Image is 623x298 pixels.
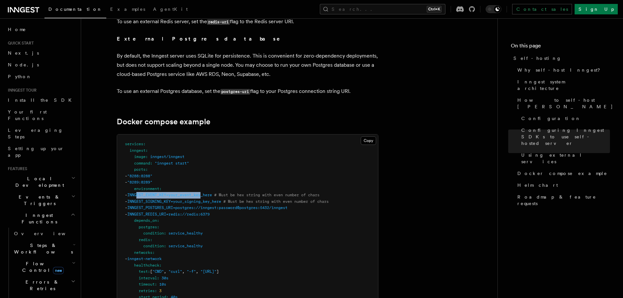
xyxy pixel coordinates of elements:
[164,269,166,274] span: ,
[5,88,37,93] span: Inngest tour
[125,256,127,261] span: -
[146,167,148,172] span: :
[157,276,159,280] span: :
[134,186,159,191] span: environment
[148,269,150,274] span: :
[127,180,152,184] span: "8289:8289"
[125,174,127,178] span: -
[11,228,77,239] a: Overview
[150,161,152,166] span: :
[146,148,148,153] span: :
[157,218,159,223] span: :
[182,269,184,274] span: ,
[5,194,71,207] span: Events & Triggers
[220,89,250,95] code: postgres-uri
[155,289,157,293] span: :
[5,106,77,124] a: Your first Functions
[125,142,143,146] span: services
[515,191,610,209] a: Roadmap & feature requests
[5,191,77,209] button: Events & Triggers
[44,2,106,18] a: Documentation
[125,199,127,204] span: -
[125,193,127,197] span: -
[139,276,157,280] span: interval
[117,117,210,126] a: Docker compose example
[134,154,146,159] span: image
[127,212,210,217] span: INNGEST_REDIS_URI=redis://redis:6379
[153,7,188,12] span: AgentKit
[5,212,71,225] span: Inngest Functions
[521,127,610,147] span: Configuring Inngest SDKs to use self-hosted server
[11,242,73,255] span: Steps & Workflows
[134,218,157,223] span: depends_on
[11,276,77,294] button: Errors & Retries
[152,250,155,255] span: :
[168,244,203,248] span: service_healthy
[320,4,445,14] button: Search...Ctrl+K
[139,237,150,242] span: redis
[517,182,558,188] span: Helm chart
[515,179,610,191] a: Helm chart
[515,76,610,94] a: Inngest system architecture
[11,258,77,276] button: Flow Controlnew
[159,289,162,293] span: 3
[515,64,610,76] a: Why self-host Inngest?
[127,199,221,204] span: INNGEST_SIGNING_KEY=your_signing_key_here
[519,124,610,149] a: Configuring Inngest SDKs to use self-hosted server
[155,161,189,166] span: "inngest start"
[517,170,607,177] span: Docker compose example
[8,109,47,121] span: Your first Functions
[5,143,77,161] a: Setting up your app
[361,136,376,145] button: Copy
[5,94,77,106] a: Install the SDK
[130,148,146,153] span: inngest
[207,19,230,25] code: redis-uri
[146,154,148,159] span: :
[117,51,378,79] p: By default, the Inngest server uses SQLite for persistence. This is convenient for zero-dependenc...
[150,154,184,159] span: inngest/inngest
[14,231,81,236] span: Overview
[134,167,146,172] span: ports
[117,87,378,96] p: To use an external Postgres database, set the flag to your Postgres connection string URI.
[512,4,572,14] a: Contact sales
[5,24,77,35] a: Home
[517,97,613,110] span: How to self-host [PERSON_NAME]
[5,166,27,171] span: Features
[134,161,150,166] span: command
[521,115,581,122] span: Configuration
[127,205,287,210] span: INNGEST_POSTGRES_URI=postgres://inngest:password@postgres:5432/inngest
[8,97,76,103] span: Install the SDK
[127,256,162,261] span: inngest-network
[486,5,501,13] button: Toggle dark mode
[8,50,39,56] span: Next.js
[150,269,152,274] span: [
[139,289,155,293] span: retries
[5,175,71,188] span: Local Development
[575,4,618,14] a: Sign Up
[8,146,64,158] span: Setting up your app
[511,52,610,64] a: Self-hosting
[159,263,162,268] span: :
[117,17,378,26] p: To use an external Redis server, set the flag to the Redis server URI.
[159,186,162,191] span: :
[8,26,26,33] span: Home
[517,79,610,92] span: Inngest system architecture
[8,62,39,67] span: Node.js
[515,94,610,113] a: How to self-host [PERSON_NAME]
[5,71,77,82] a: Python
[519,113,610,124] a: Configuration
[134,250,152,255] span: networks
[513,55,562,61] span: Self-hosting
[5,59,77,71] a: Node.js
[168,269,182,274] span: "curl"
[5,173,77,191] button: Local Development
[427,6,441,12] kbd: Ctrl+K
[168,231,203,236] span: service_healthy
[5,47,77,59] a: Next.js
[134,263,159,268] span: healthcheck
[125,205,127,210] span: -
[521,152,610,165] span: Using external services
[223,199,329,204] span: # Must be hex string with even number of chars
[515,167,610,179] a: Docker compose example
[48,7,102,12] span: Documentation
